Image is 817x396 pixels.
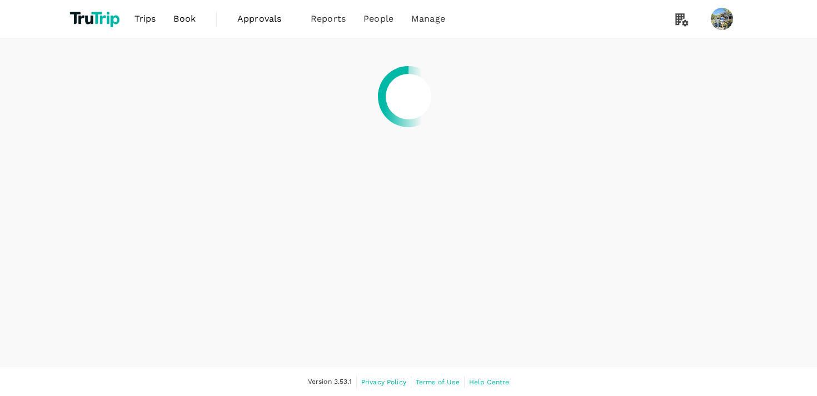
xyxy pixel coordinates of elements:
[237,12,293,26] span: Approvals
[134,12,156,26] span: Trips
[411,12,445,26] span: Manage
[416,376,460,388] a: Terms of Use
[469,378,510,386] span: Help Centre
[711,8,733,30] img: Vandana Purswani
[361,378,406,386] span: Privacy Policy
[173,12,196,26] span: Book
[416,378,460,386] span: Terms of Use
[311,12,346,26] span: Reports
[363,12,393,26] span: People
[66,7,126,31] img: TruTrip logo
[308,377,352,388] span: Version 3.53.1
[361,376,406,388] a: Privacy Policy
[469,376,510,388] a: Help Centre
